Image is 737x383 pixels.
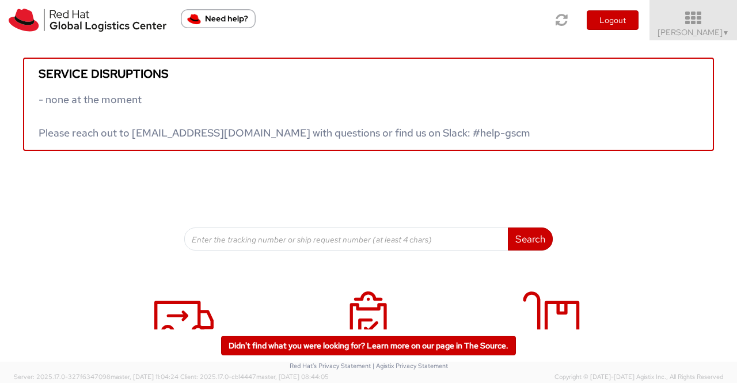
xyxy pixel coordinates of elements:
input: Enter the tracking number or ship request number (at least 4 chars) [184,227,508,251]
a: Didn't find what you were looking for? Learn more on our page in The Source. [221,336,516,355]
span: master, [DATE] 08:44:05 [256,373,329,381]
span: [PERSON_NAME] [658,27,730,37]
span: - none at the moment Please reach out to [EMAIL_ADDRESS][DOMAIN_NAME] with questions or find us o... [39,93,530,139]
span: ▼ [723,28,730,37]
a: Red Hat's Privacy Statement [290,362,371,370]
a: Service disruptions - none at the moment Please reach out to [EMAIL_ADDRESS][DOMAIN_NAME] with qu... [23,58,714,151]
span: Copyright © [DATE]-[DATE] Agistix Inc., All Rights Reserved [554,373,723,382]
button: Need help? [181,9,256,28]
a: | Agistix Privacy Statement [373,362,448,370]
button: Search [508,227,553,251]
button: Logout [587,10,639,30]
span: Server: 2025.17.0-327f6347098 [14,373,178,381]
img: rh-logistics-00dfa346123c4ec078e1.svg [9,9,166,32]
span: Client: 2025.17.0-cb14447 [180,373,329,381]
h5: Service disruptions [39,67,698,80]
span: master, [DATE] 11:04:24 [111,373,178,381]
